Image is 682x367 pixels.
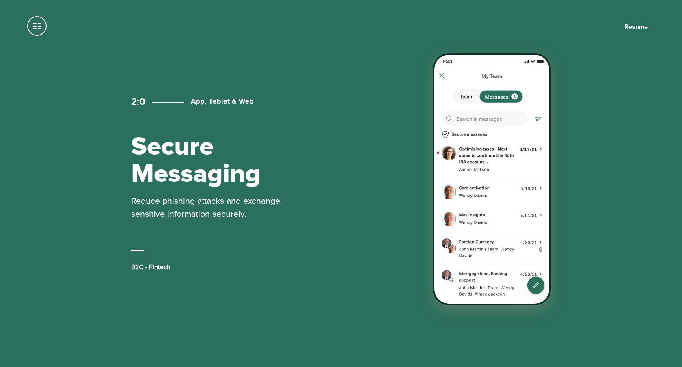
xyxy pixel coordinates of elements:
[433,53,551,305] img: Expo
[131,194,294,220] p: Reduce phishing attacks and exchange sensitive information securely.
[131,263,170,271] span: B2C • Fintech
[152,97,254,106] h3: App, Tablet & Web
[131,96,145,108] span: 2:0
[131,134,294,188] h2: Secure Messaging
[624,23,648,31] a: Resume
[97,56,585,311] a: 2:0 App, Tablet & Web Secure Messaging Reduce phishing attacks and exchange sensitive information...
